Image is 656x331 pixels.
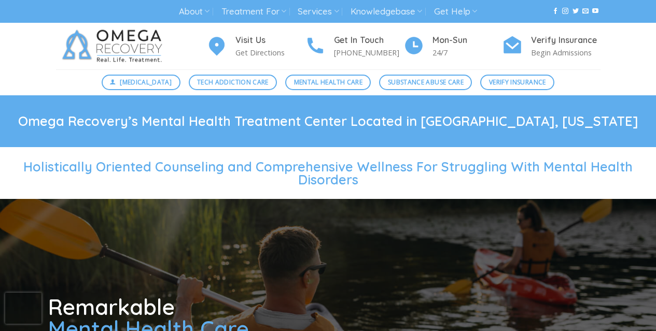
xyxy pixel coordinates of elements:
[179,2,210,21] a: About
[334,34,403,47] h4: Get In Touch
[189,75,277,90] a: Tech Addiction Care
[23,159,633,188] span: Holistically Oriented Counseling and Comprehensive Wellness For Struggling With Mental Health Dis...
[480,75,554,90] a: Verify Insurance
[351,2,422,21] a: Knowledgebase
[379,75,472,90] a: Substance Abuse Care
[562,8,568,15] a: Follow on Instagram
[432,47,502,59] p: 24/7
[56,23,173,69] img: Omega Recovery
[552,8,559,15] a: Follow on Facebook
[489,77,546,87] span: Verify Insurance
[235,47,305,59] p: Get Directions
[592,8,598,15] a: Follow on YouTube
[197,77,269,87] span: Tech Addiction Care
[531,34,601,47] h4: Verify Insurance
[334,47,403,59] p: [PHONE_NUMBER]
[305,34,403,59] a: Get In Touch [PHONE_NUMBER]
[531,47,601,59] p: Begin Admissions
[120,77,172,87] span: [MEDICAL_DATA]
[582,8,589,15] a: Send us an email
[221,2,286,21] a: Treatment For
[235,34,305,47] h4: Visit Us
[294,77,362,87] span: Mental Health Care
[502,34,601,59] a: Verify Insurance Begin Admissions
[5,293,41,324] iframe: reCAPTCHA
[206,34,305,59] a: Visit Us Get Directions
[434,2,477,21] a: Get Help
[102,75,180,90] a: [MEDICAL_DATA]
[432,34,502,47] h4: Mon-Sun
[573,8,579,15] a: Follow on Twitter
[298,2,339,21] a: Services
[388,77,464,87] span: Substance Abuse Care
[285,75,371,90] a: Mental Health Care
